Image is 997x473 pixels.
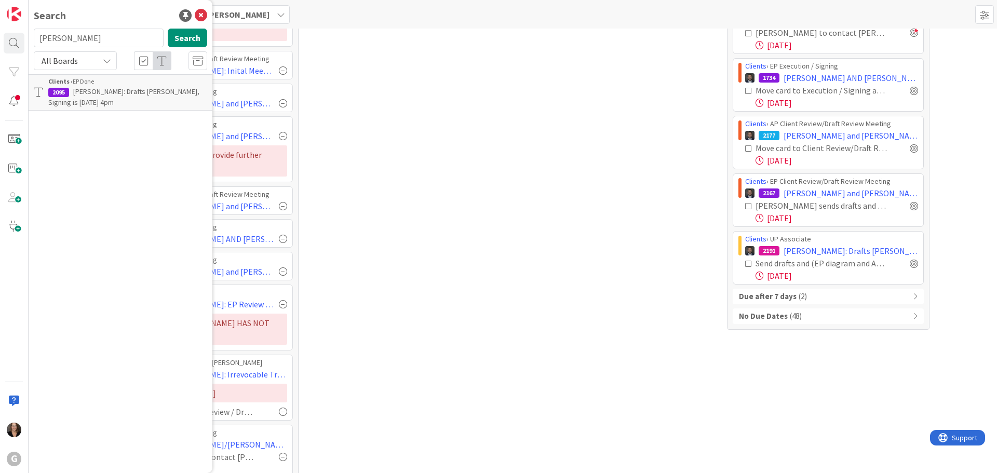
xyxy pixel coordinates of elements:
div: [PERSON_NAME] sends drafts and (EP diagram) and moves card to Client Review/Draft Review Meeting ... [756,199,887,212]
div: Move card to Client Review/Draft Review Meeting column after sending drafts and EP diagram and As... [756,142,887,154]
div: 2167 [759,188,779,198]
img: JW [745,73,755,83]
div: › AP Client Review/Draft Review Meeting [745,118,918,129]
div: Send drafts and (EP diagram and Asset Summary) and moves card to Client Review/Draft Review Meeti... [756,257,887,269]
span: [PERSON_NAME]: EP Review [PERSON_NAME] [163,298,275,310]
div: G [7,452,21,466]
div: [DATE] [756,269,918,282]
span: [PERSON_NAME]: Drafts [PERSON_NAME], Signing is [DATE] 4pm [48,87,199,107]
span: [PERSON_NAME] AND [PERSON_NAME]: Initial 3/14 w/ [PERSON_NAME]: Design 6/02; Drafts [PERSON_NAME]... [163,233,275,245]
img: Visit kanbanzone.com [7,7,21,21]
span: [PERSON_NAME] and [PERSON_NAME]: Initial Meeting on [DATE] with [PERSON_NAME]; Drafts [PERSON_NAM... [163,200,275,212]
span: Support [22,2,47,14]
div: Move card to Execution / Signing after sending documents to [PERSON_NAME] by 9/10 [756,84,887,97]
div: 2177 [759,131,779,140]
a: Clients [745,119,766,128]
span: ( 2 ) [799,291,807,303]
b: Due after 7 days [739,291,797,303]
div: › EP Execution / Signing [745,61,918,72]
div: [DATE] [756,212,918,224]
button: Search [168,29,207,47]
a: Clients [745,177,766,186]
b: No Due Dates [739,310,788,322]
span: [PERSON_NAME] and [PERSON_NAME] - 2 SLATs and Business Recapitalization: Drafts [PERSON_NAME] [PE... [784,129,918,142]
span: ( 48 ) [790,310,802,322]
a: Clients ›EP Done2095[PERSON_NAME]: Drafts [PERSON_NAME], Signing is [DATE] 4pm [29,74,212,111]
span: [PERSON_NAME] and [PERSON_NAME]: Initial Meeting 8/19 with [PERSON_NAME] DRAFTING TO BE ASSIGNED [784,187,918,199]
div: [PERSON_NAME] to contact [PERSON_NAME] [PERSON_NAME][EMAIL_ADDRESS][DOMAIN_NAME]> to see if docum... [756,26,887,39]
div: [DATE] [756,97,918,109]
span: [PERSON_NAME]/[PERSON_NAME]: [PERSON_NAME] - review docs from SC/revisions: Drafts [PERSON_NAME] ... [163,438,287,451]
span: [PERSON_NAME] and [PERSON_NAME]: Initial on 3/10 with [PERSON_NAME]: Drafts [PERSON_NAME], Resche... [163,265,275,278]
div: Search [34,8,66,23]
div: 2095 [48,88,69,97]
img: JW [745,246,755,255]
span: [PERSON_NAME] [207,8,270,21]
span: [PERSON_NAME] and [PERSON_NAME]: Drafting [PERSON_NAME] Review 5/6 initial mtg, [DATE] draft revi... [163,130,275,142]
span: [PERSON_NAME]: Irrevocable Trust for Granddaughter: Drafts [PERSON_NAME] [163,368,287,381]
input: Search for title... [34,29,164,47]
b: Clients › [48,77,73,85]
img: JW [745,131,755,140]
a: Clients [745,61,766,71]
div: › EP Client Review/Draft Review Meeting [745,176,918,187]
div: 1734 [759,73,779,83]
span: [PERSON_NAME]: Drafts [PERSON_NAME] [784,245,918,257]
span: [PERSON_NAME] and [PERSON_NAME]: Initial on 3/20 w/ [PERSON_NAME] CPT Drafts [PERSON_NAME]. Draft... [163,97,275,110]
span: [PERSON_NAME] AND [PERSON_NAME]: Initial 3/14 w/ [PERSON_NAME]: Design 6/02; Drafts [PERSON_NAME]... [784,72,918,84]
div: [DATE] [756,39,918,51]
img: MW [7,423,21,437]
a: Clients [745,234,766,244]
span: All Boards [42,56,78,66]
img: JW [745,188,755,198]
div: › UP Associate [745,234,918,245]
div: EP Done [48,77,207,86]
div: [DATE] [756,154,918,167]
div: 2191 [759,246,779,255]
span: [PERSON_NAME]: Inital Meeting on 2/18 with [PERSON_NAME]: Drafts [PERSON_NAME]. Drafts sent 6-9. [163,64,275,77]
